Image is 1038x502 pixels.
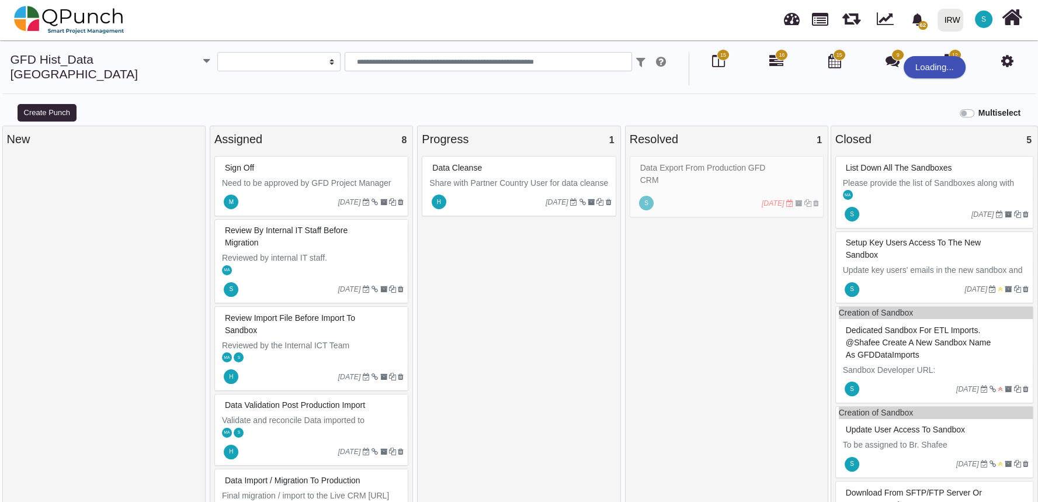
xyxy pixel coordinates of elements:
i: Delete [398,373,404,380]
div: Loading... [904,56,966,78]
div: Dynamic Report [871,1,904,39]
i: Dependant Task [990,386,996,393]
span: #83359 [846,163,952,172]
span: MA [224,268,230,272]
i: [DATE] [338,373,361,381]
i: Dependant Task [990,461,996,468]
i: Clone [1014,461,1021,468]
p: Sandbox Developer URL: [843,364,1029,376]
span: M [229,199,234,205]
i: [DATE] [338,285,361,293]
span: MA [224,431,230,435]
p: Share with Partner Country User for data cleanse Manually / Automatically [429,177,611,202]
i: [DATE] [971,210,994,219]
i: Delete [398,199,404,206]
i: Due Date [363,286,370,293]
span: 1 [609,135,615,145]
span: Hishambajwa [224,369,238,384]
i: Clone [1014,211,1021,218]
span: Projects [812,8,828,26]
span: MA [845,193,850,198]
i: High [998,386,1003,393]
i: Due Date [363,373,370,380]
span: S [850,286,854,292]
i: Delete [1023,286,1029,293]
span: Mahmood Ashraf [222,352,232,362]
i: Delete [398,448,404,455]
span: H [229,449,233,455]
span: Shafee.jan [845,457,859,472]
span: 8 [401,135,407,145]
i: Board [712,54,725,68]
i: Archive [380,199,387,206]
div: Assigned [214,130,408,148]
i: [DATE] [964,285,987,293]
i: [DATE] [956,460,979,468]
p: Reviewed by the Internal ICT Team [222,340,404,352]
span: 62 [918,21,928,30]
i: Punch Discussion [886,54,900,68]
div: Closed [835,130,1033,148]
a: Creation of Sandbox [839,408,914,417]
i: [DATE] [338,448,361,456]
span: 16 [779,51,784,60]
i: Clone [389,373,396,380]
div: Progress [422,130,616,148]
i: Archive [1005,211,1012,218]
a: IRW [932,1,968,39]
i: Archive [380,373,387,380]
i: [DATE] [338,198,361,206]
span: Shafee.jan [234,428,244,438]
span: #83352 [225,226,348,247]
i: Clone [596,199,603,206]
p: Reviewed by internal IT staff. [222,252,404,264]
span: #83343 [432,163,482,172]
span: Shafee.jan [975,11,992,28]
span: S [850,386,854,392]
i: [DATE] [546,198,568,206]
span: #83356 [846,238,981,259]
span: S [230,286,234,292]
span: S [238,431,241,435]
i: Archive [380,286,387,293]
span: S [981,16,986,23]
img: qpunch-sp.fa6292f.png [14,2,124,37]
span: #83353 [225,163,254,172]
p: Update key users' emails in the new sandbox and let them know to access the sandbox. Help them if... [843,264,1029,301]
span: 15 [836,51,842,60]
a: 16 [769,58,783,68]
span: #83354 [846,425,965,434]
i: [DATE] [956,385,979,393]
p: Please provide the list of Sandboxes along with user accounts and their passwords. [843,177,1029,202]
i: Clone [1014,286,1021,293]
span: Mahmood Ashraf [843,190,853,200]
span: Shafee.jan [224,282,238,297]
i: Due Date [981,386,988,393]
span: 5 [1026,135,1032,145]
span: S [850,212,854,217]
b: Multiselect [978,108,1020,117]
i: Archive [1005,461,1012,468]
i: Delete [1023,211,1029,218]
i: Medium [998,461,1003,468]
i: Clone [389,199,396,206]
span: S [850,461,854,467]
span: 15 [720,51,726,60]
i: Due Date [989,286,996,293]
a: bell fill62 [904,1,933,37]
button: Create Punch [18,104,77,122]
i: Delete [606,199,612,206]
span: Shafee.jan [845,207,859,221]
i: Delete [398,286,404,293]
span: Hishambajwa [432,195,446,209]
div: Notification [907,9,928,30]
span: S [238,356,241,360]
i: Due Date [981,461,988,468]
svg: bell fill [911,13,924,26]
span: Mahmood Ashraf [222,428,232,438]
div: Resolved [630,130,824,148]
span: Shafee.jan [234,352,244,362]
i: Archive [1005,386,1012,393]
i: Due Date [996,211,1003,218]
span: #83355 [846,326,991,359]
